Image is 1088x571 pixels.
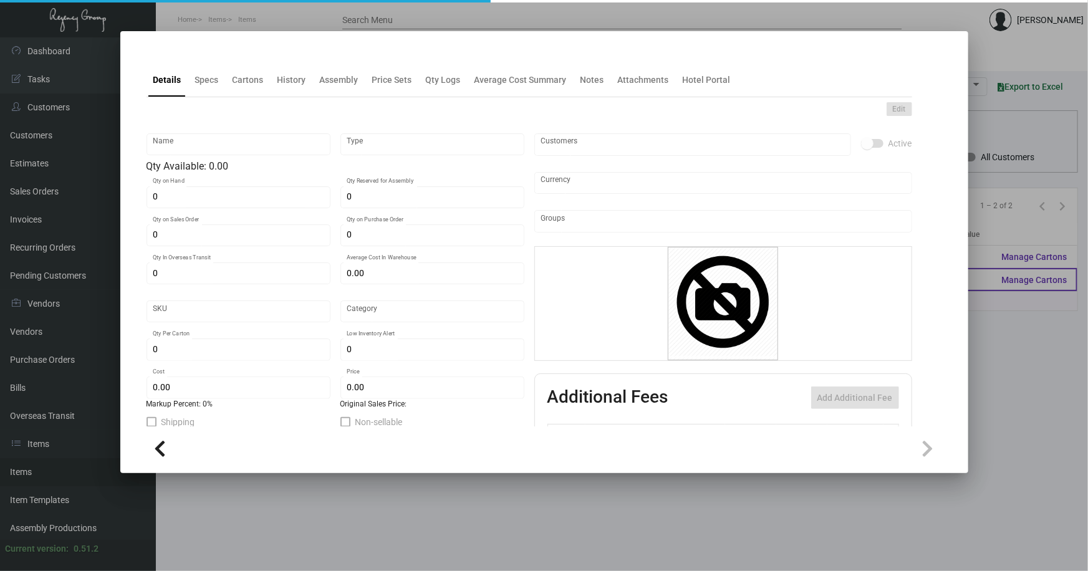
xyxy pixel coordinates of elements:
[541,216,905,226] input: Add new..
[888,136,912,151] span: Active
[474,74,567,87] div: Average Cost Summary
[372,74,412,87] div: Price Sets
[74,542,99,555] div: 0.51.2
[147,159,524,174] div: Qty Available: 0.00
[580,74,604,87] div: Notes
[320,74,359,87] div: Assembly
[618,74,669,87] div: Attachments
[725,425,776,446] th: Cost
[776,425,827,446] th: Price
[827,425,883,446] th: Price type
[585,425,725,446] th: Type
[547,386,668,409] h2: Additional Fees
[233,74,264,87] div: Cartons
[683,74,731,87] div: Hotel Portal
[161,415,195,429] span: Shipping
[195,74,219,87] div: Specs
[893,104,906,115] span: Edit
[426,74,461,87] div: Qty Logs
[5,542,69,555] div: Current version:
[277,74,306,87] div: History
[811,386,899,409] button: Add Additional Fee
[541,140,844,150] input: Add new..
[817,393,893,403] span: Add Additional Fee
[887,102,912,116] button: Edit
[547,425,585,446] th: Active
[355,415,403,429] span: Non-sellable
[153,74,181,87] div: Details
